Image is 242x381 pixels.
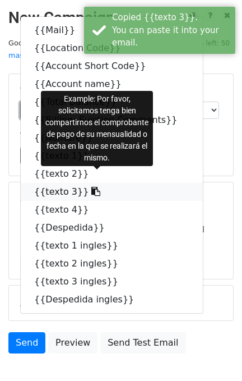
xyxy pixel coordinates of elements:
[8,332,45,354] a: Send
[21,57,203,75] a: {{Account Short Code}}
[186,327,242,381] div: Widget de chat
[21,165,203,183] a: {{texto 2}}
[21,291,203,309] a: {{Despedida ingles}}
[41,91,153,166] div: Example: Por favor, solicitamos tenga bien compartirnos el comprobante de pago de su mensualidad ...
[21,183,203,201] a: {{texto 3}}
[112,11,231,49] div: Copied {{texto 3}}. You can paste it into your email.
[21,219,203,237] a: {{Despedida}}
[21,255,203,273] a: {{texto 2 ingles}}
[21,75,203,93] a: {{Account name}}
[8,8,234,27] h2: New Campaign
[21,147,203,165] a: {{texto 1}}
[8,39,143,60] small: Google Sheet:
[21,273,203,291] a: {{texto 3 ingles}}
[21,111,203,129] a: {{Billing: Eviction Comments}}
[20,225,204,233] small: [PERSON_NAME][EMAIL_ADDRESS][DOMAIN_NAME]
[186,327,242,381] iframe: Chat Widget
[21,21,203,39] a: {{Mail}}
[21,201,203,219] a: {{texto 4}}
[21,39,203,57] a: {{Location Code}}
[21,237,203,255] a: {{texto 1 ingles}}
[21,93,203,111] a: {{Total Balance}}
[21,129,203,147] a: {{Nombre}}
